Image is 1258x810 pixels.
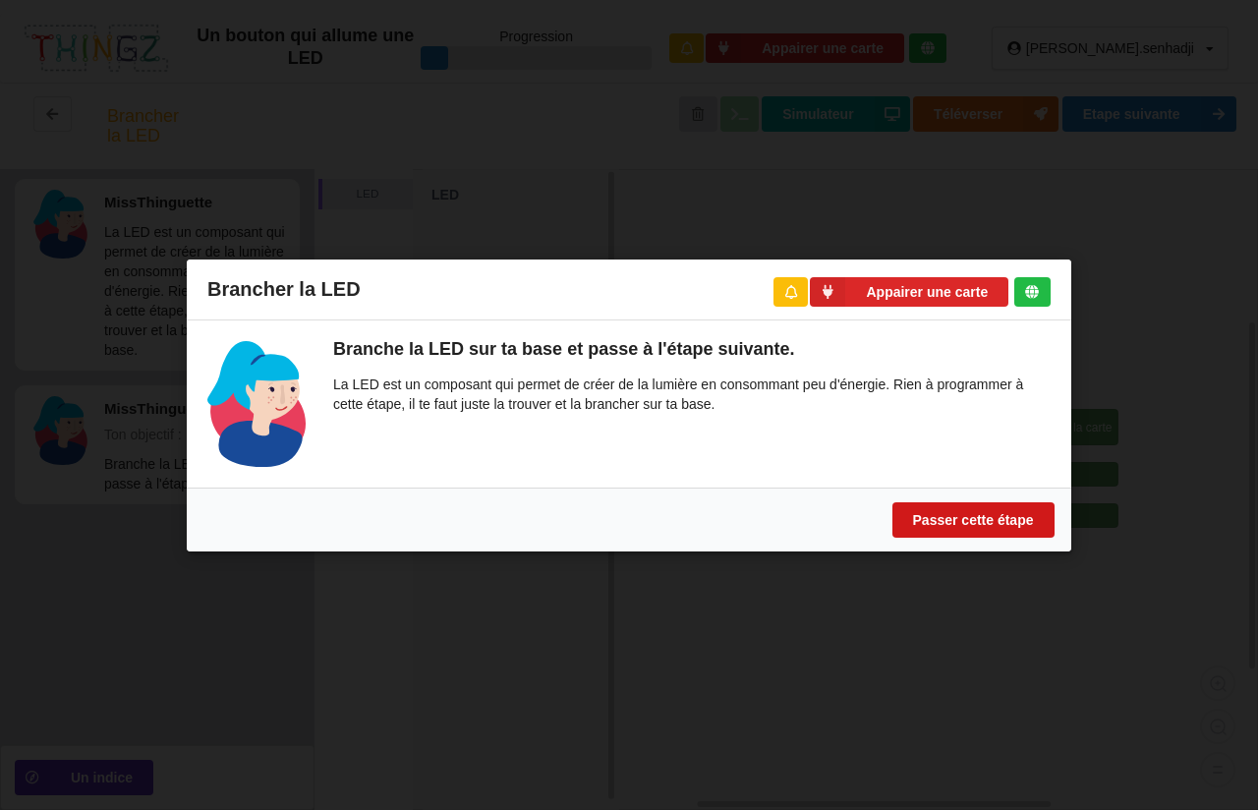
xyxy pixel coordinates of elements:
button: Appairer une carte [810,276,1008,307]
img: miss.svg [207,340,306,466]
div: Brancher la LED [187,260,1071,320]
button: Passer cette étape [892,501,1055,537]
div: Tu es connecté au serveur de création de Thingz [1014,276,1051,306]
p: La LED est un composant qui permet de créer de la lumière en consommant peu d'énergie. Rien à pro... [333,375,1051,414]
div: Branche la LED sur ta base et passe à l'étape suivante. [333,338,1051,361]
